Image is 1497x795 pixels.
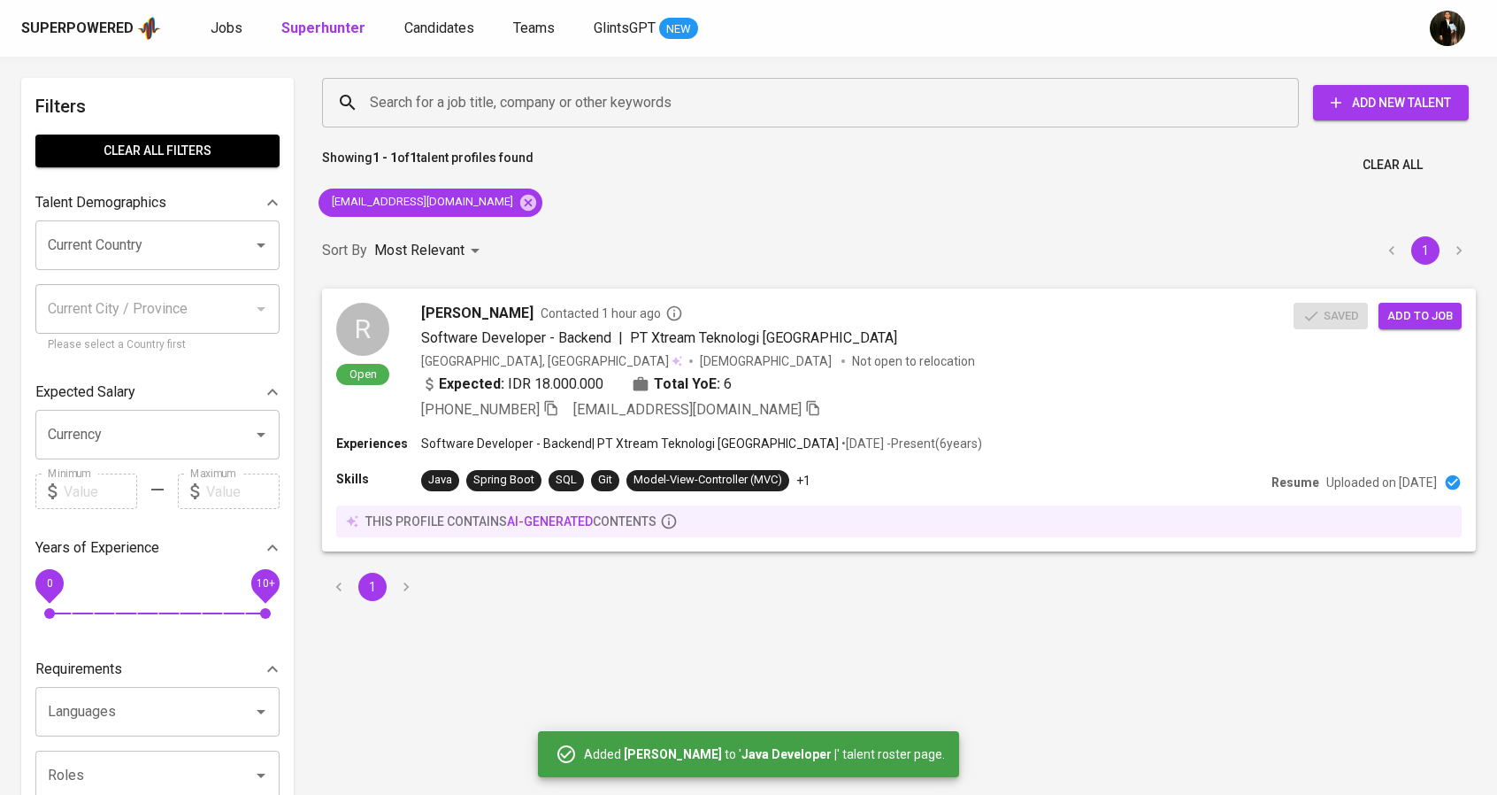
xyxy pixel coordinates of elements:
[137,15,161,42] img: app logo
[322,573,423,601] nav: pagination navigation
[35,185,280,220] div: Talent Demographics
[473,472,534,489] div: Spring Boot
[428,472,452,489] div: Java
[410,151,417,165] b: 1
[35,374,280,410] div: Expected Salary
[206,474,280,509] input: Value
[322,240,367,261] p: Sort By
[249,233,273,258] button: Open
[35,659,122,680] p: Requirements
[365,513,656,530] p: this profile contains contents
[1313,85,1469,120] button: Add New Talent
[421,329,611,346] span: Software Developer - Backend
[741,745,837,763] b: Java Developer |
[322,289,1476,552] a: ROpen[PERSON_NAME]Contacted 1 hour agoSoftware Developer - Backend|PT Xtream Teknologi [GEOGRAPHI...
[421,303,534,324] span: [PERSON_NAME]
[319,189,542,217] div: [EMAIL_ADDRESS][DOMAIN_NAME]
[541,305,683,322] span: Contacted 1 hour ago
[404,18,478,40] a: Candidates
[256,577,274,590] span: 10+
[281,18,369,40] a: Superhunter
[249,699,273,724] button: Open
[633,472,782,489] div: Model-View-Controller (MVC)
[507,514,593,529] span: AI-generated
[35,382,135,403] p: Expected Salary
[35,530,280,566] div: Years of Experience
[594,19,656,36] span: GlintsGPT
[439,374,504,395] b: Expected:
[249,763,273,788] button: Open
[1327,92,1455,114] span: Add New Talent
[342,367,384,382] span: Open
[211,18,246,40] a: Jobs
[724,374,732,395] span: 6
[21,19,134,39] div: Superpowered
[336,303,389,356] div: R
[796,472,810,490] p: +1
[852,352,975,370] p: Not open to relocation
[1271,474,1319,491] p: Resume
[249,422,273,447] button: Open
[665,305,683,322] svg: By Batam recruiter
[50,140,265,162] span: Clear All filters
[281,19,365,36] b: Superhunter
[35,192,166,213] p: Talent Demographics
[322,149,534,181] p: Showing of talent profiles found
[319,194,524,211] span: [EMAIL_ADDRESS][DOMAIN_NAME]
[46,577,52,590] span: 0
[421,374,603,395] div: IDR 18.000.000
[372,151,397,165] b: 1 - 1
[598,472,612,489] div: Git
[630,329,897,346] span: PT Xtream Teknologi [GEOGRAPHIC_DATA]
[421,401,540,418] span: [PHONE_NUMBER]
[48,336,267,354] p: Please select a Country first
[1387,306,1453,327] span: Add to job
[374,235,486,267] div: Most Relevant
[700,352,834,370] span: [DEMOGRAPHIC_DATA]
[336,435,421,452] p: Experiences
[336,470,421,488] p: Skills
[421,352,682,370] div: [GEOGRAPHIC_DATA], [GEOGRAPHIC_DATA]
[556,472,577,489] div: SQL
[1355,149,1430,181] button: Clear All
[1378,303,1462,330] button: Add to job
[621,745,725,763] b: [PERSON_NAME]
[618,328,623,349] span: |
[659,20,698,38] span: NEW
[211,19,242,36] span: Jobs
[573,401,802,418] span: [EMAIL_ADDRESS][DOMAIN_NAME]
[374,240,464,261] p: Most Relevant
[35,652,280,687] div: Requirements
[35,92,280,120] h6: Filters
[594,18,698,40] a: GlintsGPT NEW
[839,435,982,452] p: • [DATE] - Present ( 6 years )
[1430,11,1465,46] img: ridlo@glints.com
[21,15,161,42] a: Superpoweredapp logo
[404,19,474,36] span: Candidates
[421,435,839,452] p: Software Developer - Backend | PT Xtream Teknologi [GEOGRAPHIC_DATA]
[1363,154,1423,176] span: Clear All
[654,374,720,395] b: Total YoE:
[513,18,558,40] a: Teams
[1411,236,1439,265] button: page 1
[358,573,387,601] button: page 1
[1375,236,1476,265] nav: pagination navigation
[513,19,555,36] span: Teams
[35,135,280,167] button: Clear All filters
[64,474,137,509] input: Value
[1326,474,1437,491] p: Uploaded on [DATE]
[556,737,945,772] div: Added to ' ' talent roster page.
[35,537,159,559] p: Years of Experience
